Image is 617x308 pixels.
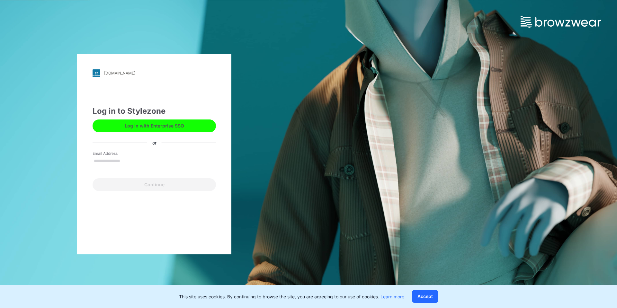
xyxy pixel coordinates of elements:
button: Log in with Enterprise SSO [93,119,216,132]
button: Accept [412,290,438,303]
div: [DOMAIN_NAME] [104,71,135,75]
p: This site uses cookies. By continuing to browse the site, you are agreeing to our use of cookies. [179,293,404,300]
a: Learn more [380,294,404,299]
div: or [147,139,162,146]
label: Email Address [93,151,138,156]
img: stylezone-logo.562084cfcfab977791bfbf7441f1a819.svg [93,69,100,77]
img: browzwear-logo.e42bd6dac1945053ebaf764b6aa21510.svg [521,16,601,28]
div: Log in to Stylezone [93,105,216,117]
a: [DOMAIN_NAME] [93,69,216,77]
